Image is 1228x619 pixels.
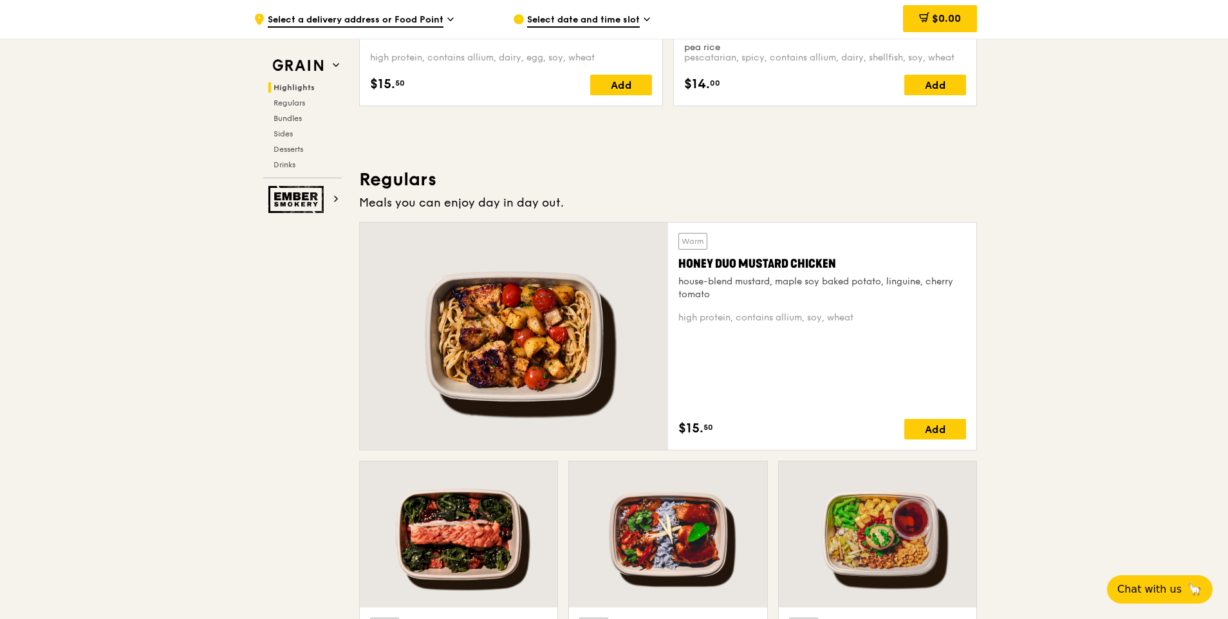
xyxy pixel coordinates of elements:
[904,419,966,439] div: Add
[370,51,652,64] div: high protein, contains allium, dairy, egg, soy, wheat
[684,28,966,54] div: thai style green [PERSON_NAME], seared dory, butterfly blue pea rice
[684,51,966,64] div: pescatarian, spicy, contains allium, dairy, shellfish, soy, wheat
[274,145,303,154] span: Desserts
[359,194,977,212] div: Meals you can enjoy day in day out.
[678,255,966,273] div: Honey Duo Mustard Chicken
[684,75,710,94] span: $14.
[678,275,966,301] div: house-blend mustard, maple soy baked potato, linguine, cherry tomato
[274,129,293,138] span: Sides
[710,78,720,88] span: 00
[370,75,395,94] span: $15.
[1117,582,1182,597] span: Chat with us
[274,114,302,123] span: Bundles
[359,168,977,191] h3: Regulars
[527,14,640,28] span: Select date and time slot
[590,75,652,95] div: Add
[1187,582,1202,597] span: 🦙
[268,54,328,77] img: Grain web logo
[268,186,328,213] img: Ember Smokery web logo
[395,78,405,88] span: 50
[274,83,315,92] span: Highlights
[703,422,713,432] span: 50
[268,14,443,28] span: Select a delivery address or Food Point
[274,160,295,169] span: Drinks
[932,12,961,24] span: $0.00
[904,75,966,95] div: Add
[678,311,966,324] div: high protein, contains allium, soy, wheat
[678,233,707,250] div: Warm
[678,419,703,438] span: $15.
[1107,575,1213,604] button: Chat with us🦙
[274,98,305,107] span: Regulars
